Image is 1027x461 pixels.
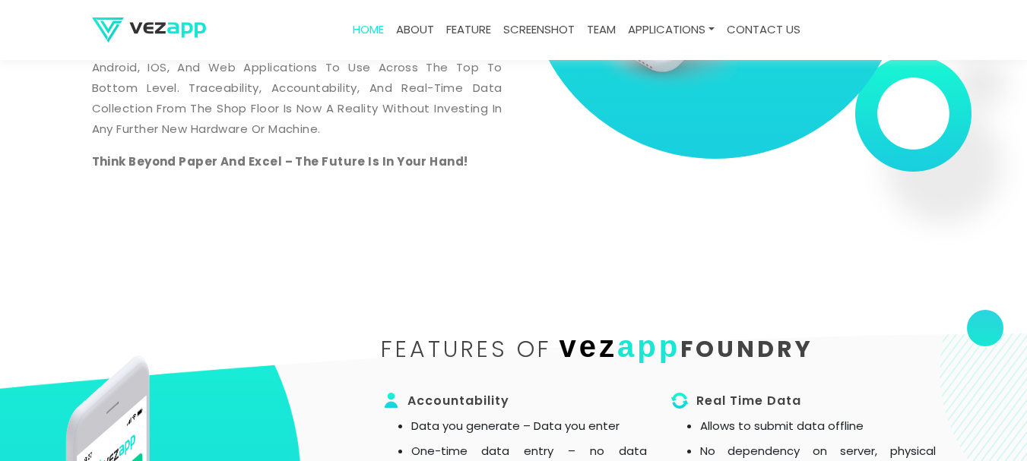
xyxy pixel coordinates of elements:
[381,390,401,410] img: icon
[440,15,497,45] a: feature
[390,15,440,45] a: about
[670,390,936,412] h3: Real Time Data
[622,15,721,45] a: Applications
[92,153,468,169] b: Think beyond paper and excel – the future is in your hand!
[411,418,647,435] li: Data you generate – Data you enter
[617,330,680,363] span: app
[581,15,622,45] a: team
[670,390,689,410] img: icon
[92,17,206,43] img: logo
[721,15,807,45] a: contact us
[559,330,618,363] span: vez
[855,55,1023,245] img: banner1
[381,336,936,360] h2: features of
[92,36,502,139] p: VEZAPP offers ancient foundry technologies to adopt modern Android, iOS, and Web applications to ...
[381,390,647,412] h3: Accountability
[552,333,814,365] span: FOUNDRY
[700,418,936,435] li: Allows to submit data offline
[347,15,390,45] a: Home
[497,15,581,45] a: screenshot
